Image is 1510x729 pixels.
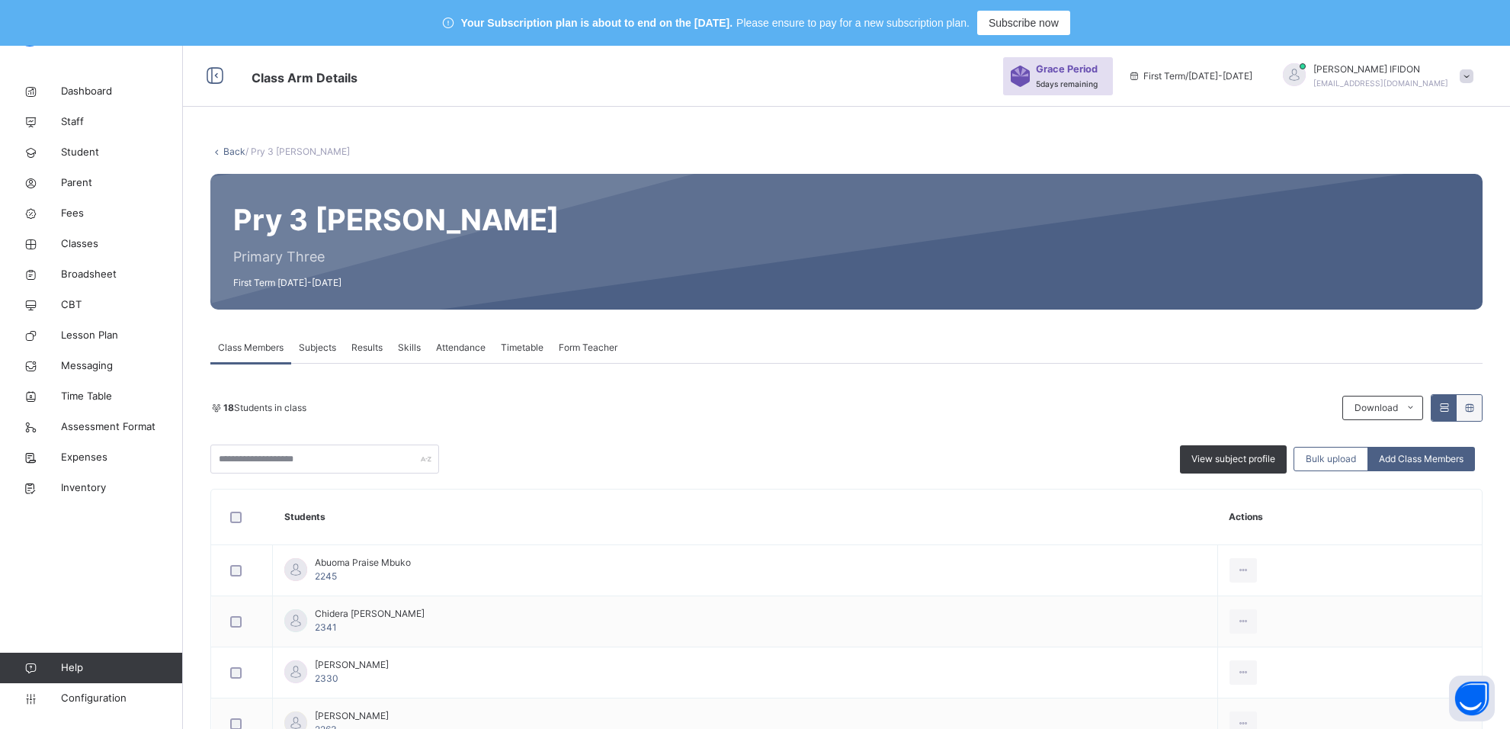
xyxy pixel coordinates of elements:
[61,297,183,313] span: CBT
[1268,63,1481,90] div: MARTINSIFIDON
[1036,62,1098,76] span: Grace Period
[61,236,183,252] span: Classes
[1191,452,1275,466] span: View subject profile
[1128,69,1252,83] span: session/term information
[1313,63,1448,76] span: [PERSON_NAME] IFIDON
[1217,490,1482,545] th: Actions
[61,691,182,706] span: Configuration
[61,450,183,465] span: Expenses
[436,341,486,355] span: Attendance
[61,389,183,404] span: Time Table
[218,341,284,355] span: Class Members
[1379,452,1464,466] span: Add Class Members
[223,146,245,157] a: Back
[61,206,183,221] span: Fees
[315,570,337,582] span: 2245
[559,341,617,355] span: Form Teacher
[315,658,389,672] span: [PERSON_NAME]
[501,341,543,355] span: Timetable
[315,621,337,633] span: 2341
[61,84,183,99] span: Dashboard
[1306,452,1356,466] span: Bulk upload
[61,358,183,374] span: Messaging
[61,114,183,130] span: Staff
[61,480,183,496] span: Inventory
[1036,79,1098,88] span: 5 days remaining
[398,341,421,355] span: Skills
[61,328,183,343] span: Lesson Plan
[736,15,970,31] span: Please ensure to pay for a new subscription plan.
[315,556,411,570] span: Abuoma Praise Mbuko
[245,146,350,157] span: / Pry 3 [PERSON_NAME]
[223,402,234,413] b: 18
[315,673,338,684] span: 2330
[315,607,425,621] span: Chidera [PERSON_NAME]
[1449,676,1495,721] button: Open asap
[61,660,182,676] span: Help
[351,341,383,355] span: Results
[273,490,1218,545] th: Students
[61,145,183,160] span: Student
[1313,79,1448,88] span: [EMAIL_ADDRESS][DOMAIN_NAME]
[61,175,183,191] span: Parent
[61,419,183,435] span: Assessment Format
[461,15,733,31] span: Your Subscription plan is about to end on the [DATE].
[315,709,389,723] span: [PERSON_NAME]
[223,401,306,415] span: Students in class
[252,70,357,85] span: Class Arm Details
[1011,66,1030,87] img: sticker-purple.71386a28dfed39d6af7621340158ba97.svg
[1355,401,1398,415] span: Download
[989,15,1059,31] span: Subscribe now
[299,341,336,355] span: Subjects
[61,267,183,282] span: Broadsheet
